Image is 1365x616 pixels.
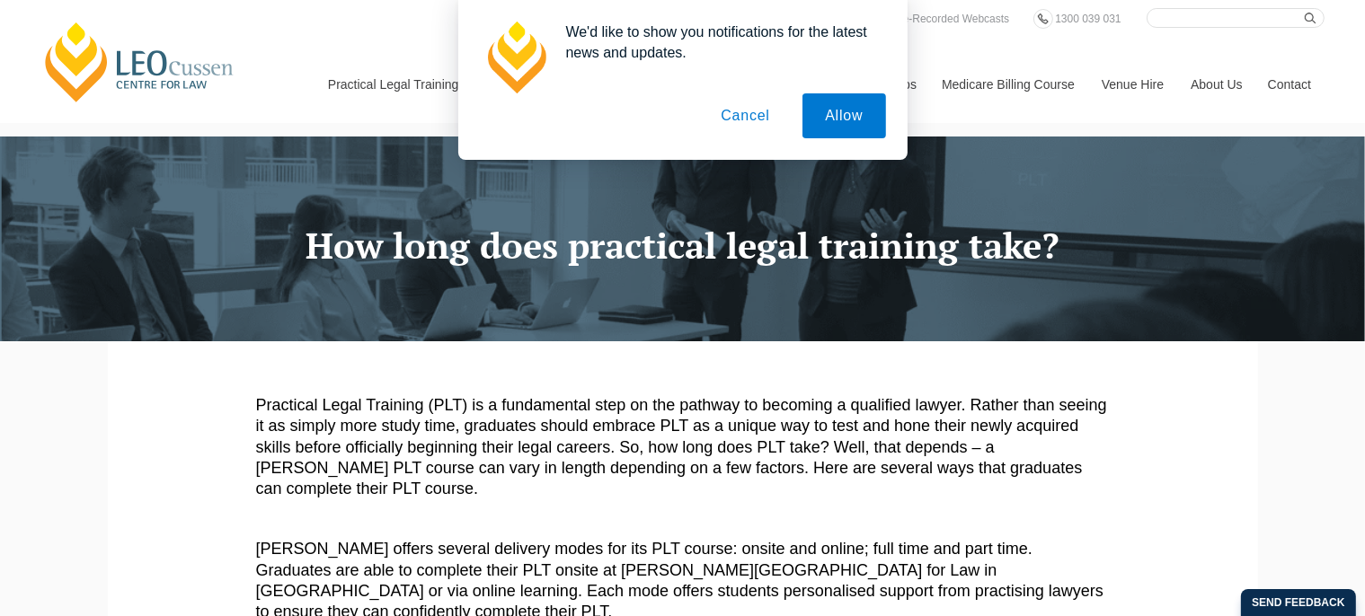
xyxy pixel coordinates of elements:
span: Practical Legal Training (PLT) is a fundamental step on the pathway to becoming a qualified lawye... [256,396,1107,498]
div: We'd like to show you notifications for the latest news and updates. [552,22,886,63]
h1: How long does practical legal training take? [121,225,1245,265]
button: Allow [802,93,885,138]
img: notification icon [480,22,552,93]
button: Cancel [698,93,793,138]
